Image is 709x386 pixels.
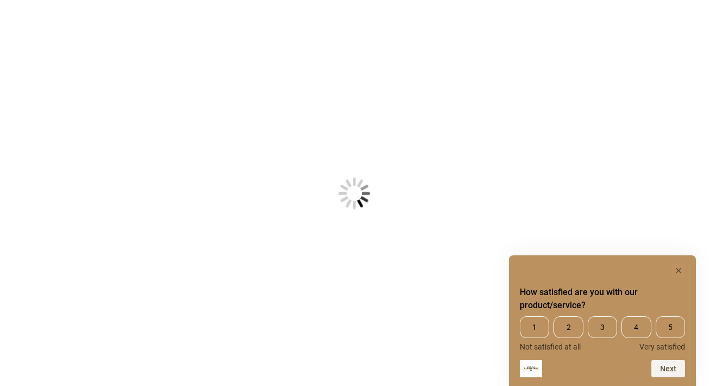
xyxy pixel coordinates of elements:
[553,316,583,338] span: 2
[672,264,685,277] button: Hide survey
[588,316,617,338] span: 3
[520,342,581,351] span: Not satisfied at all
[621,316,651,338] span: 4
[656,316,685,338] span: 5
[285,124,424,263] img: Loading
[520,316,685,351] div: How satisfied are you with our product/service? Select an option from 1 to 5, with 1 being Not sa...
[639,342,685,351] span: Very satisfied
[520,316,549,338] span: 1
[520,264,685,377] div: How satisfied are you with our product/service? Select an option from 1 to 5, with 1 being Not sa...
[520,286,685,312] h2: How satisfied are you with our product/service? Select an option from 1 to 5, with 1 being Not sa...
[651,360,685,377] button: Next question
